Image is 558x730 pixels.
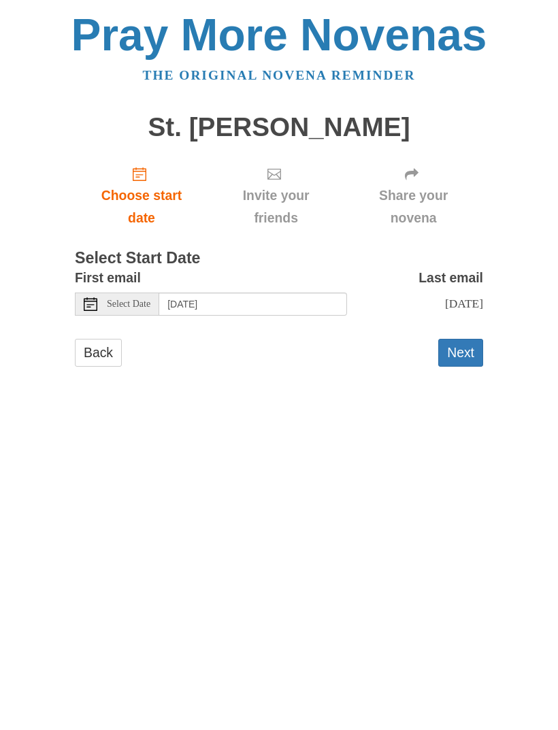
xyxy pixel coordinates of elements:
a: The original novena reminder [143,68,416,82]
h3: Select Start Date [75,250,483,267]
label: Last email [419,267,483,289]
a: Choose start date [75,155,208,236]
label: First email [75,267,141,289]
span: Choose start date [88,184,195,229]
span: Invite your friends [222,184,330,229]
a: Back [75,339,122,367]
div: Click "Next" to confirm your start date first. [344,155,483,236]
span: Select Date [107,299,150,309]
span: Share your novena [357,184,470,229]
button: Next [438,339,483,367]
a: Pray More Novenas [71,10,487,60]
h1: St. [PERSON_NAME] [75,113,483,142]
div: Click "Next" to confirm your start date first. [208,155,344,236]
span: [DATE] [445,297,483,310]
